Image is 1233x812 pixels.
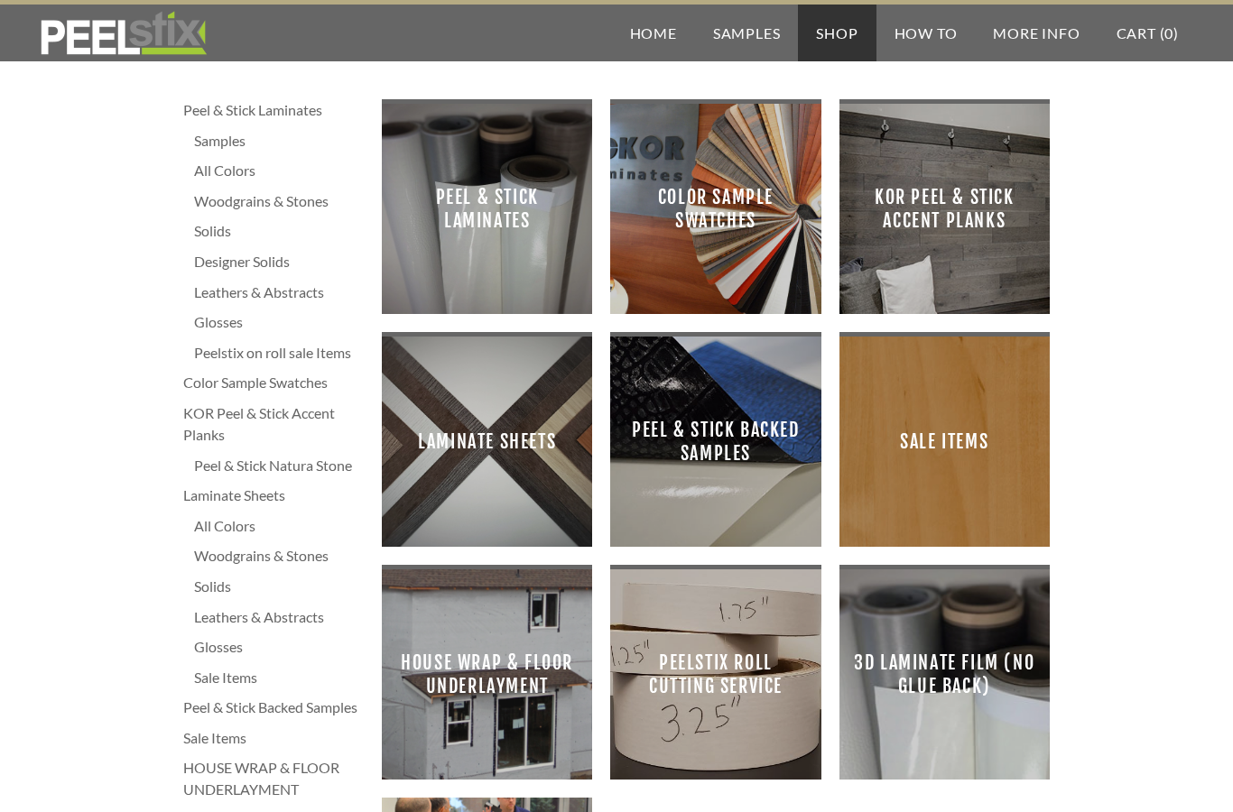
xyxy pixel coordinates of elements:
[1099,5,1197,61] a: Cart (0)
[610,569,820,780] a: Peelstix Roll Cutting Service
[382,337,592,547] a: Laminate Sheets
[876,5,976,61] a: How To
[194,545,364,567] a: Woodgrains & Stones
[194,342,364,364] a: Peelstix on roll sale Items
[194,251,364,272] a: Designer Solids
[183,757,364,800] a: HOUSE WRAP & FLOOR UNDERLAYMENT
[1164,24,1173,42] span: 0
[194,281,364,303] a: Leathers & Abstracts
[625,351,806,532] span: Peel & Stick Backed Samples
[194,220,364,242] a: Solids
[183,402,364,446] a: KOR Peel & Stick Accent Planks
[194,576,364,597] a: Solids
[183,727,364,749] a: Sale Items
[612,5,695,61] a: Home
[194,667,364,688] a: Sale Items
[839,104,1050,314] a: KOR Peel & Stick Accent Planks
[610,104,820,314] a: Color Sample Swatches
[396,584,578,765] span: HOUSE WRAP & FLOOR UNDERLAYMENT
[625,118,806,300] span: Color Sample Swatches
[396,118,578,300] span: Peel & Stick Laminates
[36,11,210,56] img: REFACE SUPPLIES
[382,104,592,314] a: Peel & Stick Laminates
[183,484,364,506] a: Laminate Sheets
[975,5,1098,61] a: More Info
[625,584,806,765] span: Peelstix Roll Cutting Service
[695,5,799,61] a: Samples
[194,130,364,152] a: Samples
[183,372,364,393] a: Color Sample Swatches
[854,584,1035,765] span: 3D Laminate film (no glue back)
[183,99,364,121] a: Peel & Stick Laminates
[194,455,364,476] a: Peel & Stick Natura Stone
[194,606,364,628] a: Leathers & Abstracts
[610,337,820,547] a: Peel & Stick Backed Samples
[194,515,364,537] a: All Colors
[854,118,1035,300] span: KOR Peel & Stick Accent Planks
[194,190,364,212] a: Woodgrains & Stones
[382,569,592,780] a: HOUSE WRAP & FLOOR UNDERLAYMENT
[396,351,578,532] span: Laminate Sheets
[183,697,364,718] a: Peel & Stick Backed Samples
[194,160,364,181] a: All Colors
[798,5,876,61] a: Shop
[194,311,364,333] a: Glosses
[854,351,1035,532] span: Sale Items
[194,636,364,658] a: Glosses
[839,337,1050,547] a: Sale Items
[839,569,1050,780] a: 3D Laminate film (no glue back)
